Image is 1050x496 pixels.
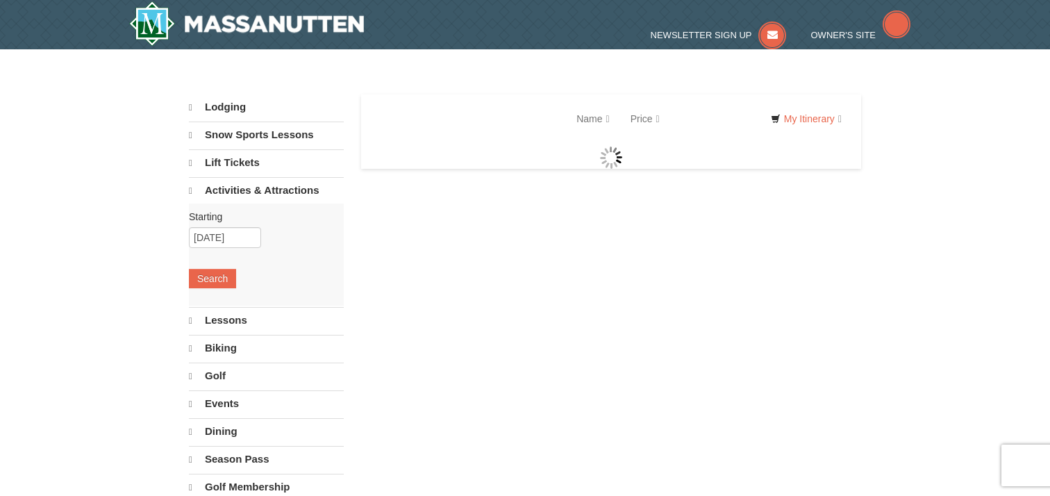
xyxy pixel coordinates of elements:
a: Price [620,105,670,133]
img: wait gif [600,147,622,169]
a: Massanutten Resort [129,1,364,46]
a: Season Pass [189,446,344,472]
img: Massanutten Resort Logo [129,1,364,46]
span: Newsletter Sign Up [651,30,752,40]
a: Lessons [189,307,344,333]
a: Biking [189,335,344,361]
a: Lodging [189,94,344,120]
a: My Itinerary [762,108,851,129]
a: Events [189,390,344,417]
a: Activities & Attractions [189,177,344,204]
a: Dining [189,418,344,445]
a: Snow Sports Lessons [189,122,344,148]
button: Search [189,269,236,288]
label: Starting [189,210,333,224]
a: Newsletter Sign Up [651,30,787,40]
a: Golf [189,363,344,389]
span: Owner's Site [811,30,876,40]
a: Name [566,105,619,133]
a: Lift Tickets [189,149,344,176]
a: Owner's Site [811,30,911,40]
